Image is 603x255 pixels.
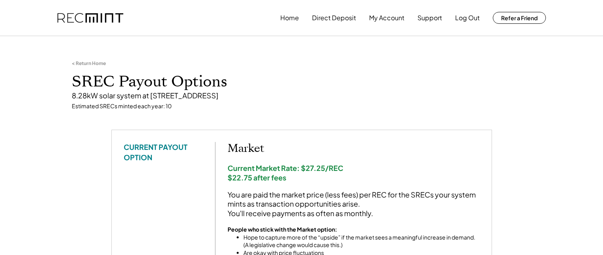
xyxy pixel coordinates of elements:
div: Estimated SRECs minted each year: 10 [72,102,532,110]
button: Support [417,10,442,26]
div: You are paid the market price (less fees) per REC for the SRECs your system mints as transaction ... [228,190,480,218]
button: Home [280,10,299,26]
h2: Market [228,142,480,155]
button: Log Out [455,10,480,26]
div: CURRENT PAYOUT OPTION [124,142,203,162]
div: < Return Home [72,60,106,67]
div: Current Market Rate: $27.25/REC $22.75 after fees [228,163,480,182]
h1: SREC Payout Options [72,73,532,91]
button: Direct Deposit [312,10,356,26]
img: recmint-logotype%403x.png [57,13,123,23]
strong: People who stick with the Market option: [228,226,337,233]
li: Hope to capture more of the “upside” if the market sees a meaningful increase in demand. (A legis... [243,234,480,249]
button: My Account [369,10,404,26]
button: Refer a Friend [493,12,546,24]
div: 8.28kW solar system at [STREET_ADDRESS] [72,91,532,100]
